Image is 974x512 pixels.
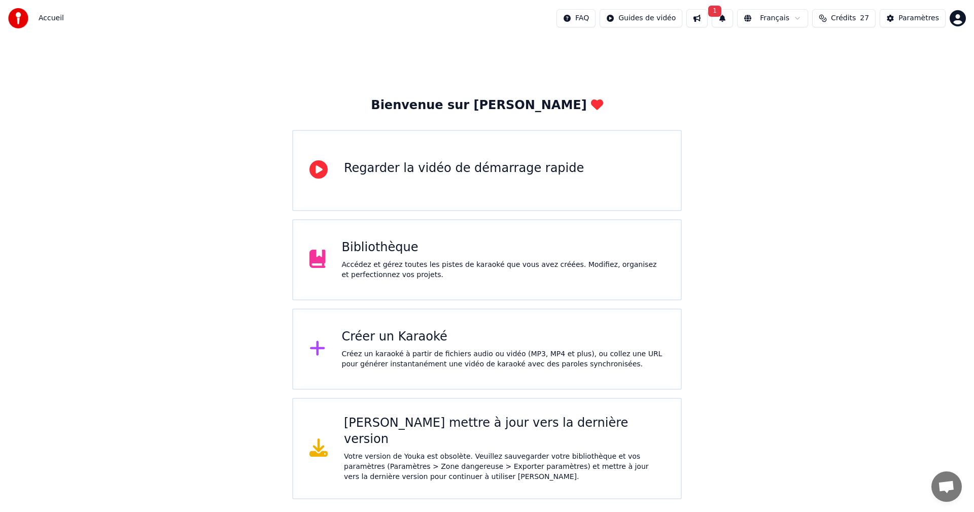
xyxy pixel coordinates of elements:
button: Paramètres [880,9,946,27]
div: Paramètres [898,13,939,23]
button: FAQ [556,9,596,27]
span: 27 [860,13,869,23]
span: 1 [708,6,721,17]
button: Crédits27 [812,9,876,27]
nav: breadcrumb [39,13,64,23]
div: Regarder la vidéo de démarrage rapide [344,160,584,177]
div: Accédez et gérez toutes les pistes de karaoké que vous avez créées. Modifiez, organisez et perfec... [342,260,665,280]
div: [PERSON_NAME] mettre à jour vers la dernière version [344,415,665,448]
span: Crédits [831,13,856,23]
div: Ouvrir le chat [931,471,962,502]
button: 1 [712,9,733,27]
div: Bienvenue sur [PERSON_NAME] [371,97,603,114]
div: Créer un Karaoké [342,329,665,345]
button: Guides de vidéo [600,9,682,27]
div: Bibliothèque [342,240,665,256]
div: Votre version de Youka est obsolète. Veuillez sauvegarder votre bibliothèque et vos paramètres (P... [344,452,665,482]
img: youka [8,8,28,28]
div: Créez un karaoké à partir de fichiers audio ou vidéo (MP3, MP4 et plus), ou collez une URL pour g... [342,349,665,369]
span: Accueil [39,13,64,23]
